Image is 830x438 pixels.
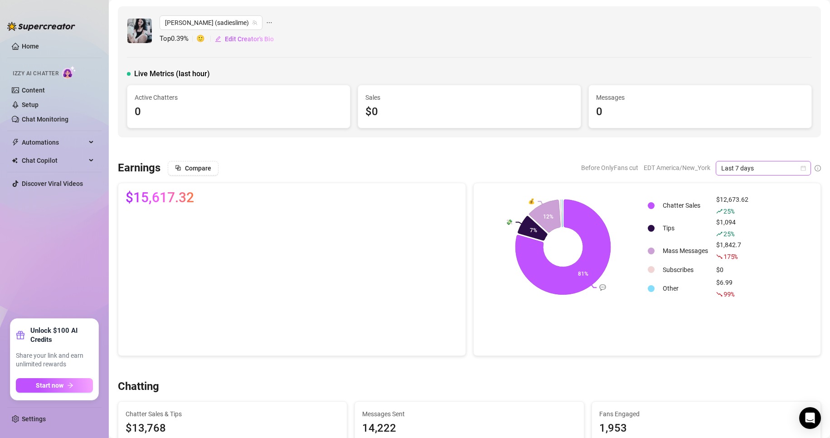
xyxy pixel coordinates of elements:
span: thunderbolt [12,139,19,146]
td: Chatter Sales [659,195,712,216]
div: 14,222 [362,420,576,437]
a: Chat Monitoring [22,116,68,123]
span: fall [716,291,723,297]
button: Edit Creator's Bio [214,32,274,46]
span: Chatter Sales & Tips [126,409,340,419]
div: $0 [365,103,573,121]
h3: Chatting [118,380,159,394]
span: calendar [801,165,806,171]
span: team [252,20,257,25]
div: $1,094 [716,217,748,239]
span: Sales [365,92,573,102]
span: Last 7 days [721,161,806,175]
div: $12,673.62 [716,195,748,216]
span: $15,617.32 [126,190,194,205]
span: info-circle [815,165,821,171]
span: ellipsis [266,15,272,30]
button: Start nowarrow-right [16,378,93,393]
span: rise [716,231,723,237]
a: Setup [22,101,39,108]
span: Izzy AI Chatter [13,69,58,78]
span: arrow-right [67,382,73,389]
div: 1,953 [599,420,813,437]
img: AI Chatter [62,66,76,79]
span: Fans Engaged [599,409,813,419]
td: Subscribes [659,263,712,277]
text: 💬 [599,284,606,291]
span: Messages Sent [362,409,576,419]
span: Top 0.39 % [160,34,196,44]
div: 0 [596,103,804,121]
span: Edit Creator's Bio [225,35,274,43]
span: Automations [22,135,86,150]
span: Compare [185,165,211,172]
strong: Unlock $100 AI Credits [30,326,93,344]
div: Open Intercom Messenger [799,407,821,429]
img: Chat Copilot [12,157,18,164]
div: $6.99 [716,277,748,299]
span: gift [16,331,25,340]
span: Start now [36,382,63,389]
span: Chat Copilot [22,153,86,168]
td: Other [659,277,712,299]
div: $0 [716,265,748,275]
div: 0 [135,103,343,121]
span: 25 % [723,229,734,238]
span: Messages [596,92,804,102]
a: Content [22,87,45,94]
td: Mass Messages [659,240,712,262]
button: Compare [168,161,218,175]
span: edit [215,36,221,42]
span: Sadie (sadieslime) [165,16,257,29]
text: 💸 [506,219,513,225]
span: EDT America/New_York [644,161,710,175]
text: 💰 [528,198,535,204]
a: Discover Viral Videos [22,180,83,187]
span: Active Chatters [135,92,343,102]
span: 25 % [723,207,734,215]
span: Share your link and earn unlimited rewards [16,351,93,369]
a: Settings [22,415,46,423]
span: block [175,165,181,171]
img: Sadie [127,19,152,43]
td: Tips [659,217,712,239]
span: Live Metrics (last hour) [134,68,210,79]
a: Home [22,43,39,50]
span: $13,768 [126,420,340,437]
span: fall [716,253,723,260]
span: 175 % [723,252,738,261]
div: $1,842.7 [716,240,748,262]
span: Before OnlyFans cut [581,161,638,175]
img: logo-BBDzfeDw.svg [7,22,75,31]
span: 99 % [723,290,734,298]
span: 🙂 [196,34,214,44]
h3: Earnings [118,161,160,175]
span: rise [716,208,723,214]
